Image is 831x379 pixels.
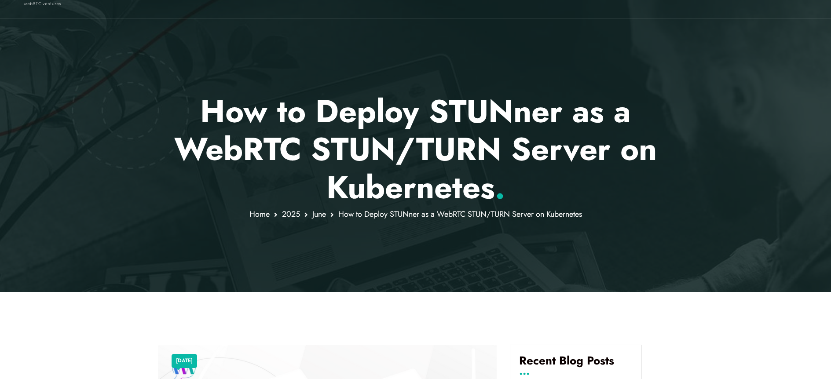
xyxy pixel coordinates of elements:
span: . [495,164,505,210]
a: Home [249,208,270,220]
h4: Recent Blog Posts [519,354,633,374]
a: [DATE] [176,355,193,367]
a: June [312,208,326,220]
a: 2025 [282,208,300,220]
p: How to Deploy STUNner as a WebRTC STUN/TURN Server on Kubernetes [158,92,673,206]
span: How to Deploy STUNner as a WebRTC STUN/TURN Server on Kubernetes [338,208,582,220]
